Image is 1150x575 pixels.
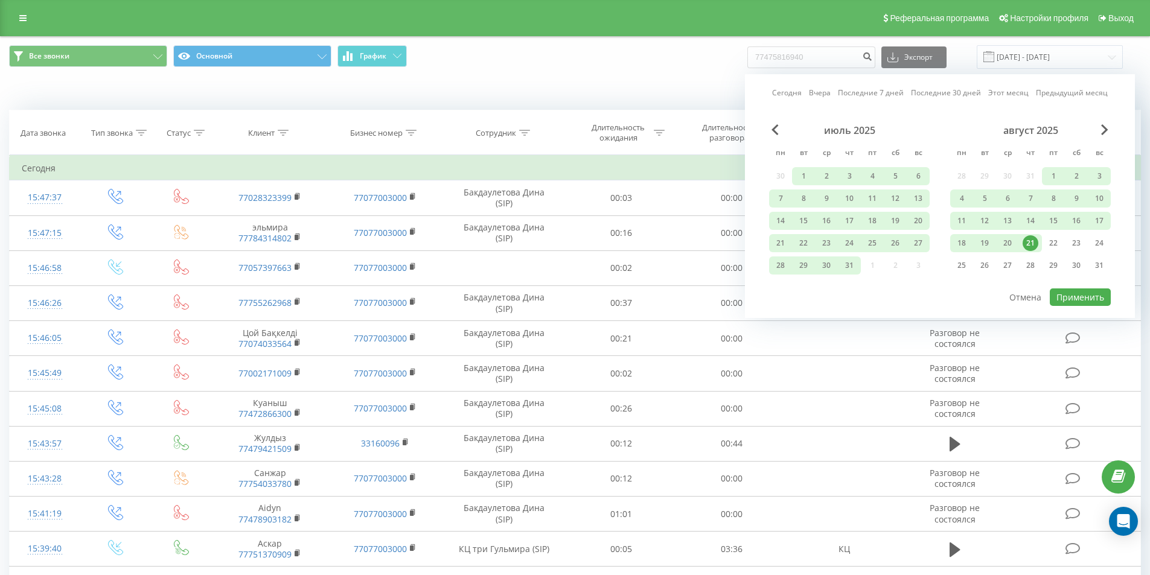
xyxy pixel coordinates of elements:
div: 23 [1069,235,1084,251]
a: 77077003000 [354,543,407,554]
div: чт 17 июля 2025 г. [838,212,861,230]
a: 33160096 [361,437,400,449]
div: 15 [1046,213,1061,229]
a: Этот месяц [988,87,1029,98]
td: 00:02 [566,356,677,391]
div: пн 7 июля 2025 г. [769,189,792,208]
a: 77077003000 [354,367,407,379]
abbr: понедельник [771,145,790,163]
div: 17 [842,213,857,229]
div: 27 [1000,258,1015,273]
div: 7 [773,191,788,206]
div: пт 1 авг. 2025 г. [1042,167,1065,185]
a: 77754033780 [238,478,292,489]
div: сб 12 июля 2025 г. [884,189,907,208]
div: 10 [1091,191,1107,206]
td: Бакдаулетова Дина (SIP) [442,461,566,496]
div: 15:46:26 [22,291,68,315]
a: 77478903182 [238,513,292,525]
div: сб 23 авг. 2025 г. [1065,234,1088,252]
td: 00:02 [566,250,677,285]
div: вт 5 авг. 2025 г. [973,189,996,208]
span: Настройки профиля [1010,13,1088,23]
div: вт 12 авг. 2025 г. [973,212,996,230]
a: 77755262968 [238,297,292,308]
div: 25 [864,235,880,251]
div: 26 [887,235,903,251]
td: Бакдаулетова Дина (SIP) [442,321,566,356]
div: Тип звонка [91,128,133,138]
div: пт 18 июля 2025 г. [861,212,884,230]
a: 77472866300 [238,408,292,419]
div: 30 [819,258,834,273]
div: сб 2 авг. 2025 г. [1065,167,1088,185]
div: 31 [842,258,857,273]
div: 22 [1046,235,1061,251]
div: 5 [977,191,992,206]
div: 21 [1023,235,1038,251]
div: чт 3 июля 2025 г. [838,167,861,185]
div: ср 20 авг. 2025 г. [996,234,1019,252]
td: 00:00 [677,285,787,320]
td: 00:00 [677,180,787,215]
div: пт 4 июля 2025 г. [861,167,884,185]
div: 30 [1069,258,1084,273]
abbr: вторник [794,145,813,163]
div: 9 [1069,191,1084,206]
td: Аскар [212,532,327,567]
div: август 2025 [950,124,1111,136]
div: вт 26 авг. 2025 г. [973,256,996,275]
td: Куаныш [212,391,327,426]
a: Последние 7 дней [838,87,904,98]
abbr: вторник [976,145,994,163]
a: 77077003000 [354,262,407,273]
div: 31 [1091,258,1107,273]
td: Жулдыз [212,426,327,461]
div: 11 [864,191,880,206]
div: Клиент [248,128,275,138]
a: 77077003000 [354,192,407,203]
div: 19 [887,213,903,229]
div: 15:41:19 [22,502,68,526]
div: вс 13 июля 2025 г. [907,189,930,208]
div: вс 24 авг. 2025 г. [1088,234,1111,252]
div: 15:39:40 [22,537,68,561]
td: 00:00 [677,215,787,250]
a: 77077003000 [354,297,407,308]
div: вт 15 июля 2025 г. [792,212,815,230]
div: пн 25 авг. 2025 г. [950,256,973,275]
abbr: суббота [1067,145,1085,163]
div: 14 [1023,213,1038,229]
button: Экспорт [881,46,947,68]
div: 6 [910,168,926,184]
td: эльмира [212,215,327,250]
div: чт 10 июля 2025 г. [838,189,861,208]
div: ср 13 авг. 2025 г. [996,212,1019,230]
td: Цой Бақкелді [212,321,327,356]
span: График [360,52,386,60]
a: 77479421509 [238,443,292,454]
div: сб 26 июля 2025 г. [884,234,907,252]
abbr: суббота [886,145,904,163]
div: 15:47:37 [22,186,68,209]
div: пт 29 авг. 2025 г. [1042,256,1065,275]
div: вт 22 июля 2025 г. [792,234,815,252]
div: вс 10 авг. 2025 г. [1088,189,1111,208]
span: Разговор не состоялся [930,327,980,349]
div: 18 [864,213,880,229]
div: 10 [842,191,857,206]
div: 9 [819,191,834,206]
td: 00:05 [566,532,677,567]
abbr: четверг [1021,145,1040,163]
td: КЦ три Гульмира (SIP) [442,532,566,567]
div: ср 30 июля 2025 г. [815,256,838,275]
div: 23 [819,235,834,251]
div: сб 19 июля 2025 г. [884,212,907,230]
div: 13 [910,191,926,206]
div: вс 3 авг. 2025 г. [1088,167,1111,185]
a: Вчера [809,87,831,98]
span: Разговор не состоялся [930,502,980,524]
div: 15 [796,213,811,229]
td: 00:16 [566,215,677,250]
div: 15:45:49 [22,361,68,385]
